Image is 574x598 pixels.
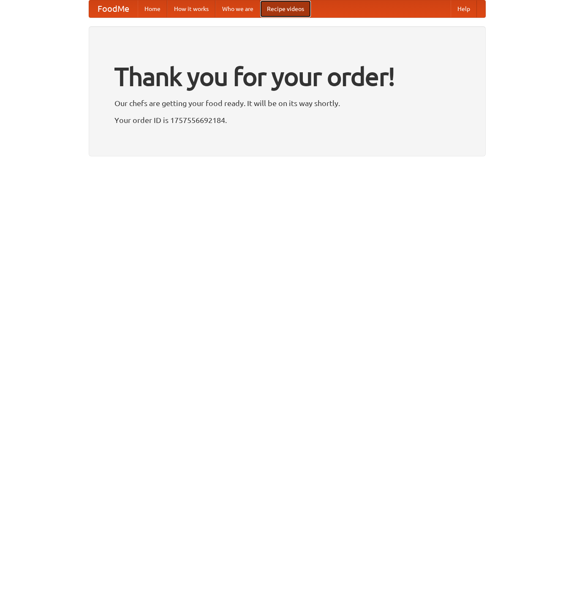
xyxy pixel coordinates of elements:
[167,0,215,17] a: How it works
[114,114,460,126] p: Your order ID is 1757556692184.
[114,56,460,97] h1: Thank you for your order!
[215,0,260,17] a: Who we are
[451,0,477,17] a: Help
[89,0,138,17] a: FoodMe
[138,0,167,17] a: Home
[114,97,460,109] p: Our chefs are getting your food ready. It will be on its way shortly.
[260,0,311,17] a: Recipe videos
